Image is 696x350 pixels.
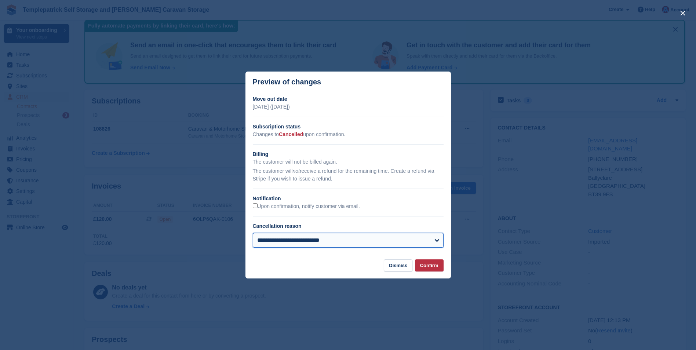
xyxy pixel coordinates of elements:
h2: Notification [253,195,444,203]
h2: Move out date [253,95,444,103]
label: Upon confirmation, notify customer via email. [253,203,360,210]
span: Cancelled [279,131,303,137]
input: Upon confirmation, notify customer via email. [253,203,258,208]
h2: Billing [253,150,444,158]
h2: Subscription status [253,123,444,131]
em: not [292,168,299,174]
p: Changes to upon confirmation. [253,131,444,138]
button: close [677,7,689,19]
label: Cancellation reason [253,223,302,229]
p: [DATE] ([DATE]) [253,103,444,111]
p: Preview of changes [253,78,321,86]
p: The customer will receive a refund for the remaining time. Create a refund via Stripe if you wish... [253,167,444,183]
button: Confirm [415,259,444,271]
p: The customer will not be billed again. [253,158,444,166]
button: Dismiss [384,259,412,271]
